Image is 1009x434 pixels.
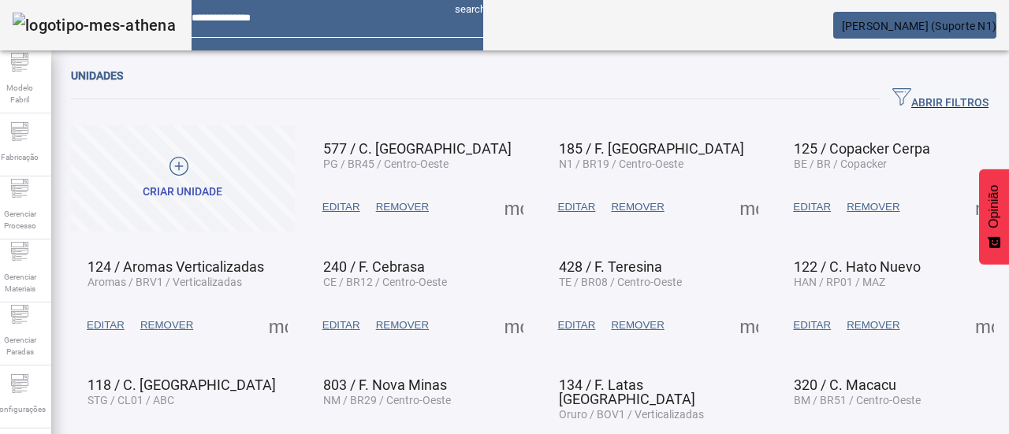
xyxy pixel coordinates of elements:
[6,83,33,104] font: Modelo Fabril
[558,199,596,215] span: EDITAR
[559,158,683,170] span: N1 / BR19 / Centro-Oeste
[4,336,36,356] font: Gerenciar Paradas
[970,193,999,221] button: Mais
[376,317,429,333] span: REMOVER
[847,317,899,333] span: REMOVER
[500,193,528,221] button: Mais
[87,317,125,333] span: EDITAR
[794,158,887,170] span: BE / BR / Copacker
[376,199,429,215] span: REMOVER
[794,377,896,393] span: 320 / C. Macacu
[979,169,1009,265] button: Feedback - Mostrar pesquisa
[911,96,989,109] font: ABRIR FILTROS
[71,125,295,232] button: Criar unidade
[559,140,744,157] span: 185 / F. [GEOGRAPHIC_DATA]
[558,317,596,333] span: EDITAR
[323,258,425,275] span: 240 / F. Cebrasa
[970,311,999,339] button: Mais
[735,193,763,221] button: Mais
[559,377,695,407] span: 134 / F. Latas [GEOGRAPHIC_DATA]
[315,311,368,339] button: EDITAR
[4,210,36,230] font: Gerenciar Processo
[143,185,222,198] font: Criar unidade
[793,199,831,215] span: EDITAR
[794,140,930,157] span: 125 / Copacker Cerpa
[847,199,899,215] span: REMOVER
[550,193,604,221] button: EDITAR
[323,394,451,406] span: NM / BR29 / Centro-Oeste
[559,258,662,275] span: 428 / F. Teresina
[794,276,885,288] span: HAN / RP01 / MAZ
[315,193,368,221] button: EDITAR
[559,276,682,288] span: TE / BR08 / Centro-Oeste
[839,193,907,221] button: REMOVER
[323,158,449,170] span: PG / BR45 / Centro-Oeste
[785,193,839,221] button: EDITAR
[322,317,360,333] span: EDITAR
[4,273,36,293] font: Gerenciar Materiais
[13,13,176,38] img: logotipo-mes-athena
[603,193,672,221] button: REMOVER
[87,394,174,406] span: STG / CL01 / ABC
[87,377,276,393] span: 118 / C. [GEOGRAPHIC_DATA]
[793,317,831,333] span: EDITAR
[87,276,242,288] span: Aromas / BRV1 / Verticalizadas
[140,317,193,333] span: REMOVER
[785,311,839,339] button: EDITAR
[323,276,447,288] span: CE / BR12 / Centro-Oeste
[322,199,360,215] span: EDITAR
[842,20,997,32] font: [PERSON_NAME] (Suporte N1)
[611,199,664,215] span: REMOVER
[79,311,132,339] button: EDITAR
[1,153,39,161] font: Fabricação
[603,311,672,339] button: REMOVER
[550,311,604,339] button: EDITAR
[323,377,447,393] span: 803 / F. Nova Minas
[87,258,264,275] span: 124 / Aromas Verticalizadas
[264,311,292,339] button: Mais
[611,317,664,333] span: REMOVER
[794,394,921,406] span: BM / BR51 / Centro-Oeste
[368,193,437,221] button: REMOVER
[794,258,921,275] span: 122 / C. Hato Nuevo
[500,311,528,339] button: Mais
[368,311,437,339] button: REMOVER
[132,311,201,339] button: REMOVER
[71,69,123,82] font: Unidades
[839,311,907,339] button: REMOVER
[735,311,763,339] button: Mais
[987,185,1000,228] font: Opinião
[323,140,512,157] span: 577 / C. [GEOGRAPHIC_DATA]
[880,85,1001,113] button: ABRIR FILTROS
